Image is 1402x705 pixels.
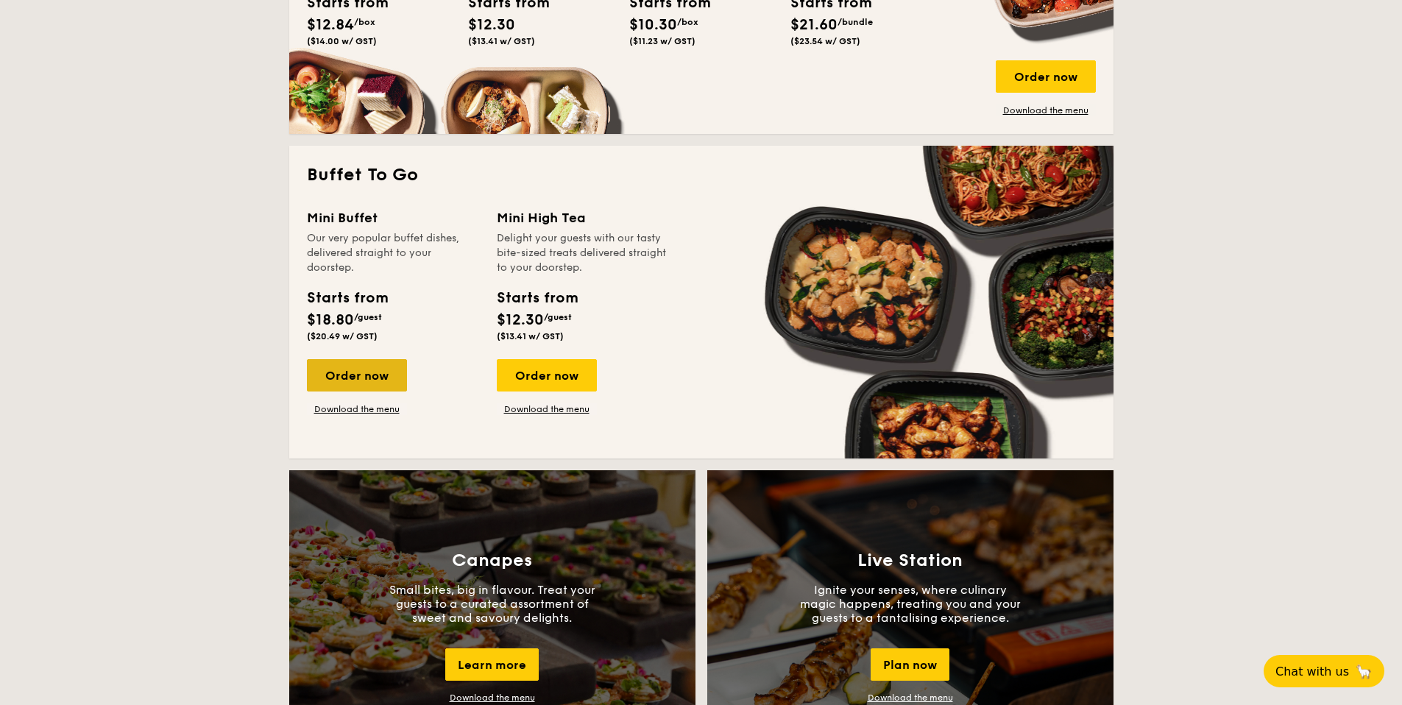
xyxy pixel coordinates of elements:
div: Starts from [497,287,577,309]
a: Download the menu [996,104,1096,116]
span: $10.30 [629,16,677,34]
span: $21.60 [790,16,838,34]
h2: Buffet To Go [307,163,1096,187]
p: Small bites, big in flavour. Treat your guests to a curated assortment of sweet and savoury delig... [382,583,603,625]
span: /box [677,17,698,27]
span: /guest [544,312,572,322]
p: Ignite your senses, where culinary magic happens, treating you and your guests to a tantalising e... [800,583,1021,625]
a: Download the menu [450,692,535,703]
span: ($14.00 w/ GST) [307,36,377,46]
span: $12.84 [307,16,354,34]
span: ($11.23 w/ GST) [629,36,695,46]
a: Download the menu [868,692,953,703]
span: $12.30 [497,311,544,329]
h3: Live Station [857,550,963,571]
div: Delight your guests with our tasty bite-sized treats delivered straight to your doorstep. [497,231,669,275]
div: Learn more [445,648,539,681]
div: Plan now [871,648,949,681]
span: /guest [354,312,382,322]
span: $12.30 [468,16,515,34]
div: Starts from [307,287,387,309]
div: Order now [996,60,1096,93]
span: /bundle [838,17,873,27]
h3: Canapes [452,550,532,571]
div: Mini Buffet [307,208,479,228]
span: $18.80 [307,311,354,329]
span: Chat with us [1275,665,1349,679]
div: Mini High Tea [497,208,669,228]
span: 🦙 [1355,663,1373,680]
span: ($23.54 w/ GST) [790,36,860,46]
button: Chat with us🦙 [1264,655,1384,687]
div: Our very popular buffet dishes, delivered straight to your doorstep. [307,231,479,275]
a: Download the menu [497,403,597,415]
span: /box [354,17,375,27]
div: Order now [497,359,597,392]
span: ($20.49 w/ GST) [307,331,378,341]
span: ($13.41 w/ GST) [497,331,564,341]
a: Download the menu [307,403,407,415]
span: ($13.41 w/ GST) [468,36,535,46]
div: Order now [307,359,407,392]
